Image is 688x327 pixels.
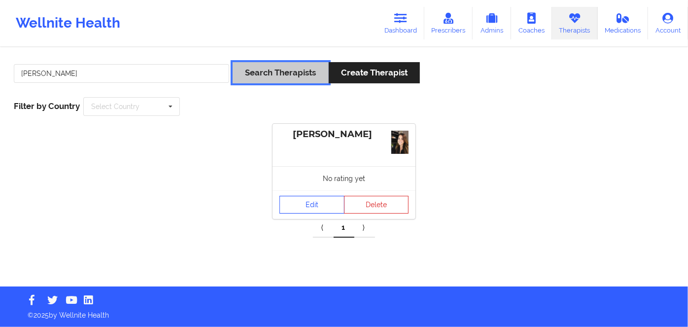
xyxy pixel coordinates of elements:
[334,218,354,238] a: 1
[648,7,688,39] a: Account
[511,7,552,39] a: Coaches
[354,218,375,238] a: Next item
[344,196,409,214] button: Delete
[21,303,667,320] p: © 2025 by Wellnite Health
[313,218,375,238] div: Pagination Navigation
[598,7,649,39] a: Medications
[14,64,229,83] input: Search Keywords
[14,101,80,111] span: Filter by Country
[329,62,420,83] button: Create Therapist
[273,166,415,190] div: No rating yet
[473,7,511,39] a: Admins
[377,7,424,39] a: Dashboard
[91,103,139,110] div: Select Country
[424,7,473,39] a: Prescribers
[279,196,344,214] a: Edit
[552,7,598,39] a: Therapists
[391,131,409,154] img: d71fd25a-b393-4afa-bae0-f2b9f87f4fcc_IMG_4513_Facetune_23-03-2019-12-45-35.jpeg
[313,218,334,238] a: Previous item
[233,62,328,83] button: Search Therapists
[279,129,409,140] div: [PERSON_NAME]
